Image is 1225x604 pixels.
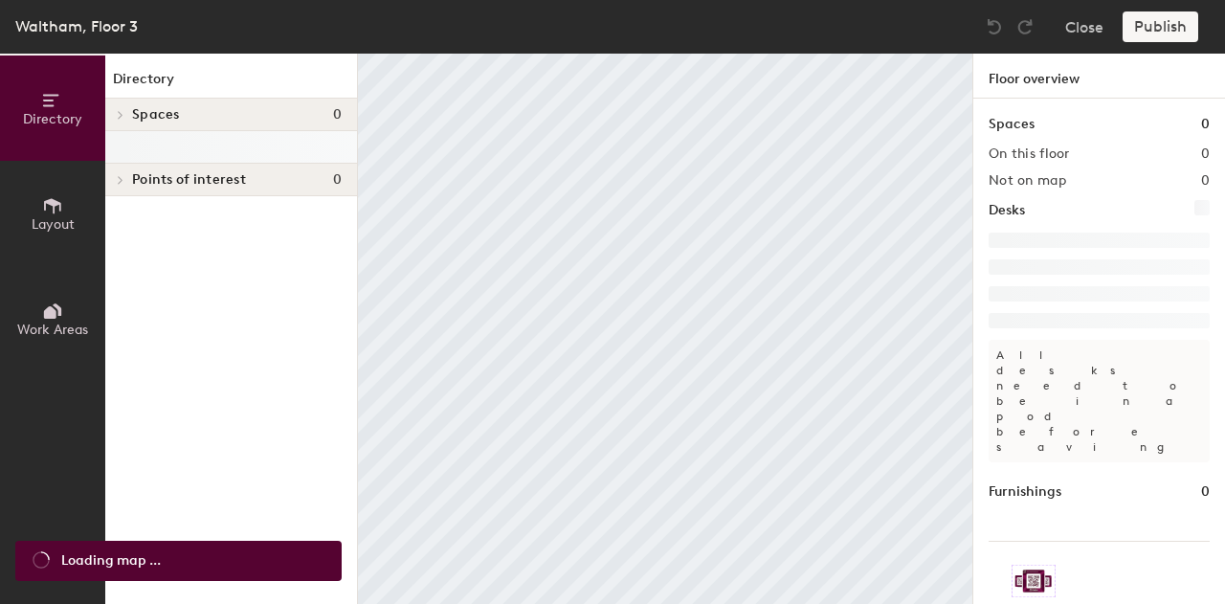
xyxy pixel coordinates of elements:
span: 0 [333,172,342,188]
h1: Furnishings [989,481,1061,503]
h2: 0 [1201,146,1210,162]
img: Redo [1015,17,1035,36]
span: Spaces [132,107,180,123]
h2: Not on map [989,173,1066,189]
canvas: Map [358,54,972,604]
span: Directory [23,111,82,127]
h1: Spaces [989,114,1035,135]
h1: Directory [105,69,357,99]
h2: 0 [1201,173,1210,189]
h1: Desks [989,200,1025,221]
h1: Floor overview [973,54,1225,99]
h2: On this floor [989,146,1070,162]
span: Loading map ... [61,550,161,571]
h1: 0 [1201,481,1210,503]
button: Close [1065,11,1103,42]
span: Layout [32,216,75,233]
span: Work Areas [17,322,88,338]
div: Waltham, Floor 3 [15,14,138,38]
p: All desks need to be in a pod before saving [989,340,1210,462]
span: Points of interest [132,172,246,188]
img: Undo [985,17,1004,36]
span: 0 [333,107,342,123]
img: Sticker logo [1012,565,1056,597]
h1: 0 [1201,114,1210,135]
